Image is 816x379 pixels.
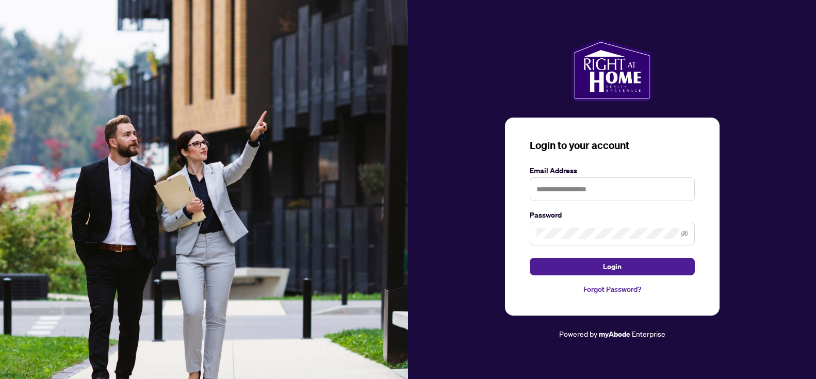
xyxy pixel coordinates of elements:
label: Email Address [530,165,695,176]
span: eye-invisible [681,230,688,237]
a: Forgot Password? [530,284,695,295]
span: Enterprise [632,329,665,338]
h3: Login to your account [530,138,695,153]
span: Powered by [559,329,597,338]
span: Login [603,258,622,275]
a: myAbode [599,328,630,340]
button: Login [530,258,695,275]
label: Password [530,209,695,221]
img: ma-logo [572,39,652,101]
